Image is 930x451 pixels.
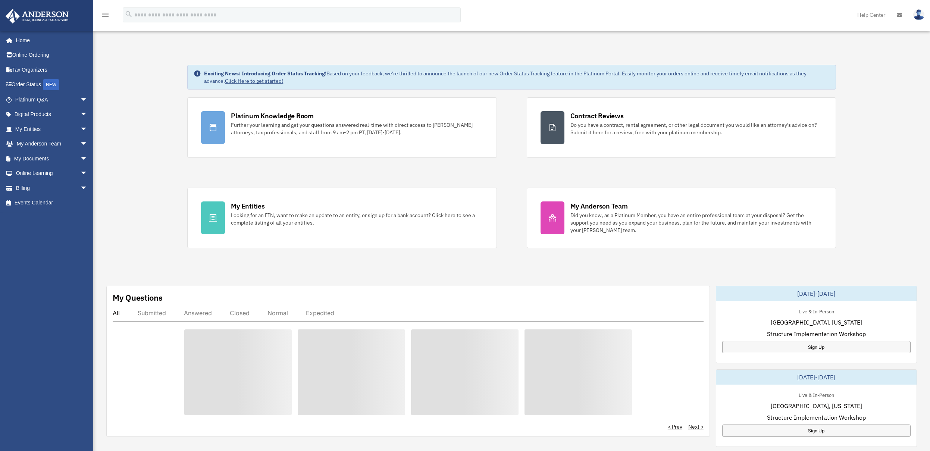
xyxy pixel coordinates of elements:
a: Order StatusNEW [5,77,99,93]
div: Platinum Knowledge Room [231,111,314,120]
a: My Entitiesarrow_drop_down [5,122,99,137]
span: arrow_drop_down [80,107,95,122]
span: arrow_drop_down [80,92,95,107]
div: NEW [43,79,59,90]
div: All [113,309,120,317]
span: Structure Implementation Workshop [767,329,866,338]
div: [DATE]-[DATE] [716,286,917,301]
div: Based on your feedback, we're thrilled to announce the launch of our new Order Status Tracking fe... [204,70,829,85]
div: Looking for an EIN, want to make an update to an entity, or sign up for a bank account? Click her... [231,212,483,226]
div: Further your learning and get your questions answered real-time with direct access to [PERSON_NAM... [231,121,483,136]
a: Click Here to get started! [225,78,283,84]
a: Online Ordering [5,48,99,63]
a: < Prev [668,423,682,430]
div: Closed [230,309,250,317]
a: Platinum Q&Aarrow_drop_down [5,92,99,107]
a: Contract Reviews Do you have a contract, rental agreement, or other legal document you would like... [527,97,836,158]
a: Sign Up [722,341,911,353]
a: My Anderson Team Did you know, as a Platinum Member, you have an entire professional team at your... [527,188,836,248]
a: My Entities Looking for an EIN, want to make an update to an entity, or sign up for a bank accoun... [187,188,497,248]
div: Live & In-Person [793,391,840,398]
span: [GEOGRAPHIC_DATA], [US_STATE] [771,401,862,410]
span: arrow_drop_down [80,151,95,166]
a: menu [101,13,110,19]
a: My Anderson Teamarrow_drop_down [5,137,99,151]
a: Home [5,33,95,48]
a: Events Calendar [5,195,99,210]
div: Normal [267,309,288,317]
div: My Questions [113,292,163,303]
div: Answered [184,309,212,317]
div: My Entities [231,201,264,211]
a: My Documentsarrow_drop_down [5,151,99,166]
div: Submitted [138,309,166,317]
div: Do you have a contract, rental agreement, or other legal document you would like an attorney's ad... [570,121,822,136]
span: arrow_drop_down [80,181,95,196]
a: Sign Up [722,425,911,437]
div: Contract Reviews [570,111,624,120]
span: [GEOGRAPHIC_DATA], [US_STATE] [771,318,862,327]
span: arrow_drop_down [80,166,95,181]
div: Did you know, as a Platinum Member, you have an entire professional team at your disposal? Get th... [570,212,822,234]
div: Live & In-Person [793,307,840,315]
span: Structure Implementation Workshop [767,413,866,422]
div: Expedited [306,309,334,317]
div: [DATE]-[DATE] [716,370,917,385]
div: My Anderson Team [570,201,628,211]
strong: Exciting News: Introducing Order Status Tracking! [204,70,326,77]
span: arrow_drop_down [80,122,95,137]
a: Online Learningarrow_drop_down [5,166,99,181]
i: search [125,10,133,18]
a: Platinum Knowledge Room Further your learning and get your questions answered real-time with dire... [187,97,497,158]
a: Billingarrow_drop_down [5,181,99,195]
img: User Pic [913,9,924,20]
a: Next > [688,423,704,430]
i: menu [101,10,110,19]
a: Tax Organizers [5,62,99,77]
img: Anderson Advisors Platinum Portal [3,9,71,24]
span: arrow_drop_down [80,137,95,152]
a: Digital Productsarrow_drop_down [5,107,99,122]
